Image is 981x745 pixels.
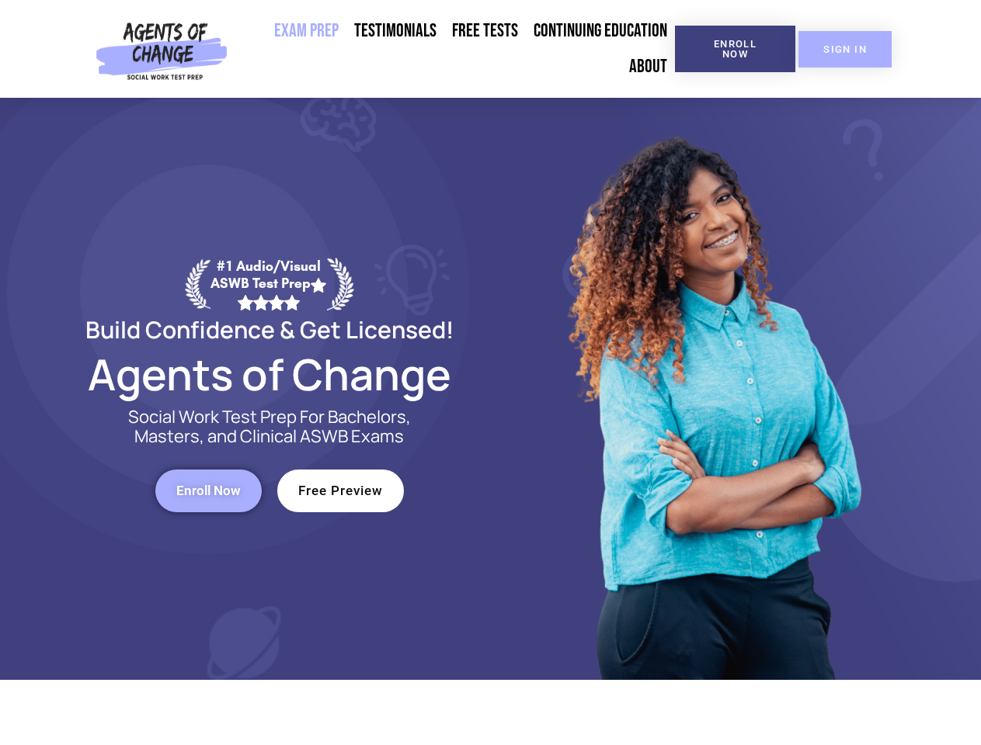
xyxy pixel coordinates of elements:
[298,484,383,497] span: Free Preview
[557,98,868,680] img: Website Image 1 (1)
[700,39,771,59] span: Enroll Now
[346,13,444,49] a: Testimonials
[234,13,675,85] nav: Menu
[675,26,795,72] a: Enroll Now
[823,44,867,54] span: SIGN IN
[176,484,241,497] span: Enroll Now
[277,470,404,512] a: Free Preview
[444,13,526,49] a: Free Tests
[48,318,491,341] h2: Build Confidence & Get Licensed!
[210,258,327,310] div: #1 Audio/Visual ASWB Test Prep
[110,407,429,446] p: Social Work Test Prep For Bachelors, Masters, and Clinical ASWB Exams
[48,356,491,392] h2: Agents of Change
[155,470,262,512] a: Enroll Now
[798,31,892,68] a: SIGN IN
[526,13,675,49] a: Continuing Education
[621,49,675,85] a: About
[266,13,346,49] a: Exam Prep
